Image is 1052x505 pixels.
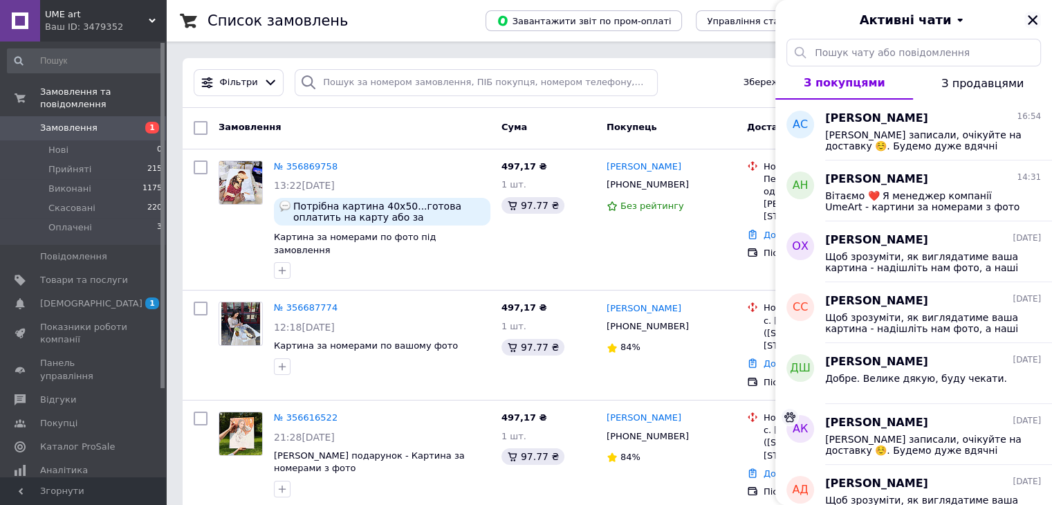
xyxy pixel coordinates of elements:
[219,302,263,346] a: Фото товару
[792,482,808,498] span: АД
[793,178,809,194] span: АН
[501,339,564,356] div: 97.77 ₴
[764,302,904,314] div: Нова Пошта
[790,360,811,376] span: ДШ
[825,312,1022,334] span: Щоб зрозуміти, як виглядатиме ваша картина - надішліть нам фото, а наші дизайнери безкоштовно під...
[604,428,692,446] div: [PHONE_NUMBER]
[604,176,692,194] div: [PHONE_NUMBER]
[620,201,684,211] span: Без рейтингу
[825,373,1007,384] span: Добре. Велике дякую, буду чекати.
[764,468,814,479] a: Додати ЕН
[859,11,951,29] span: Активні чати
[274,450,465,474] a: [PERSON_NAME] подарунок - Картина за номерами з фото
[775,404,1052,465] button: АК[PERSON_NAME][DATE][PERSON_NAME] записали, очікуйте на доставку ☺️. Будемо дуже вдячні фото-від...
[825,293,928,309] span: [PERSON_NAME]
[804,76,885,89] span: З покупцями
[274,340,458,351] a: Картина за номерами по вашому фото
[293,201,485,223] span: Потрібна картина 40х50...готова оплатить на карту або за реквізитами...переживаю получится такое ...
[40,464,88,477] span: Аналітика
[775,100,1052,160] button: АС[PERSON_NAME]16:54[PERSON_NAME] записали, очікуйте на доставку ☺️. Будемо дуже вдячні фото-відг...
[620,342,640,352] span: 84%
[157,144,162,156] span: 0
[825,172,928,187] span: [PERSON_NAME]
[501,161,547,172] span: 497,17 ₴
[825,111,928,127] span: [PERSON_NAME]
[40,274,128,286] span: Товари та послуги
[147,202,162,214] span: 220
[48,144,68,156] span: Нові
[814,11,1013,29] button: Активні чати
[48,163,91,176] span: Прийняті
[792,239,809,255] span: ОХ
[775,160,1052,221] button: АН[PERSON_NAME]14:31Вiтаємо ❤️ Я мeнeджер компaнії UmeArt - кaртини за номерaми з фото ☺️ Скaжіть...
[764,424,904,462] div: с. [GEOGRAPHIC_DATA] ([STREET_ADDRESS]: вул. [STREET_ADDRESS]
[1024,12,1041,28] button: Закрити
[1013,476,1041,488] span: [DATE]
[219,161,262,204] img: Фото товару
[145,122,159,134] span: 1
[825,190,1022,212] span: Вiтаємо ❤️ Я мeнeджер компaнії UmeArt - кaртини за номерaми з фото ☺️ Скaжіть будь лaска, ви бaжа...
[142,183,162,195] span: 1175
[274,302,338,313] a: № 356687774
[40,321,128,346] span: Показники роботи компанії
[793,300,808,315] span: СС
[793,117,808,133] span: АС
[607,160,681,174] a: [PERSON_NAME]
[45,21,166,33] div: Ваш ID: 3479352
[1013,293,1041,305] span: [DATE]
[764,486,904,498] div: Післяплата
[744,76,838,89] span: Збережені фільтри:
[501,412,547,423] span: 497,17 ₴
[775,221,1052,282] button: ОХ[PERSON_NAME][DATE]Щоб зрозуміти, як виглядатиме ваша картина - надішліть нам фото, а наші диза...
[501,179,526,190] span: 1 шт.
[764,230,814,240] a: Додати ЕН
[501,431,526,441] span: 1 шт.
[40,297,142,310] span: [DEMOGRAPHIC_DATA]
[747,122,849,132] span: Доставка та оплата
[775,66,913,100] button: З покупцями
[147,163,162,176] span: 215
[40,122,98,134] span: Замовлення
[607,302,681,315] a: [PERSON_NAME]
[764,358,814,369] a: Додати ЕН
[1017,172,1041,183] span: 14:31
[7,48,163,73] input: Пошук
[764,247,904,259] div: Післяплата
[1013,232,1041,244] span: [DATE]
[607,122,657,132] span: Покупець
[45,8,149,21] span: UME art
[274,180,335,191] span: 13:22[DATE]
[48,202,95,214] span: Скасовані
[775,282,1052,343] button: СС[PERSON_NAME][DATE]Щоб зрозуміти, як виглядатиме ваша картина - надішліть нам фото, а наші диза...
[941,77,1024,90] span: З продавцями
[279,201,290,212] img: :speech_balloon:
[40,417,77,430] span: Покупці
[501,197,564,214] div: 97.77 ₴
[501,321,526,331] span: 1 шт.
[219,122,281,132] span: Замовлення
[501,448,564,465] div: 97.77 ₴
[486,10,682,31] button: Завантажити звіт по пром-оплаті
[764,173,904,223] div: Переяслав, №2 (до 30 кг на одне місце): вул. [PERSON_NAME][STREET_ADDRESS]
[40,250,107,263] span: Повідомлення
[219,412,263,456] a: Фото товару
[1013,415,1041,427] span: [DATE]
[497,15,671,27] span: Завантажити звіт по пром-оплаті
[825,251,1022,273] span: Щоб зрозуміти, як виглядатиме ваша картина - надішліть нам фото, а наші дизайнери безкоштовно під...
[145,297,159,309] span: 1
[40,86,166,111] span: Замовлення та повідомлення
[913,66,1052,100] button: З продавцями
[207,12,348,29] h1: Список замовлень
[295,69,658,96] input: Пошук за номером замовлення, ПІБ покупця, номером телефону, Email, номером накладної
[274,232,436,255] a: Картина за номерами по фото під замовлення
[40,441,115,453] span: Каталог ProSale
[825,415,928,431] span: [PERSON_NAME]
[501,122,527,132] span: Cума
[274,412,338,423] a: № 356616522
[48,183,91,195] span: Виконані
[1013,354,1041,366] span: [DATE]
[620,452,640,462] span: 84%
